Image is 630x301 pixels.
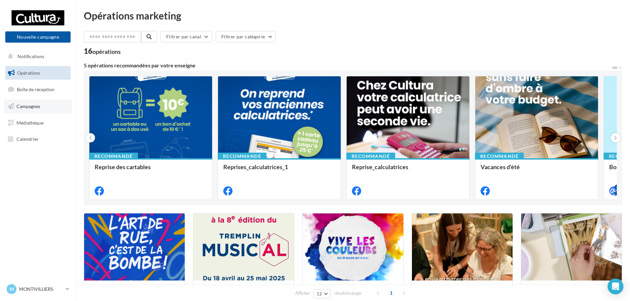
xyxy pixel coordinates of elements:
span: Calendrier [16,136,39,142]
button: 12 [314,289,331,298]
div: Opérations marketing [84,11,622,20]
span: M [10,286,14,292]
div: opérations [92,49,121,55]
span: Campagnes [16,103,40,109]
span: Boîte de réception [17,87,54,92]
span: résultats/page [334,290,362,296]
span: 12 [317,291,322,296]
button: Notifications [4,50,69,63]
div: 4 [614,184,620,190]
a: Calendrier [4,132,72,146]
span: 1 [386,288,396,298]
p: MONTIVILLIERS [19,286,63,292]
div: Recommandé [475,153,524,160]
a: Médiathèque [4,116,72,130]
button: Filtrer par canal [161,31,212,42]
div: Vacances d'été [481,164,593,177]
a: M MONTIVILLIERS [5,283,71,295]
span: Notifications [17,54,44,59]
div: 5 opérations recommandées par votre enseigne [84,63,612,68]
a: Opérations [4,66,72,80]
button: Filtrer par catégorie [216,31,276,42]
div: Reprise des cartables [95,164,207,177]
div: 16 [84,48,121,55]
a: Boîte de réception [4,82,72,96]
span: Médiathèque [16,120,44,125]
div: Recommandé [346,153,395,160]
div: Recommandé [218,153,267,160]
div: Reprises_calculatrices_1 [223,164,335,177]
div: Recommandé [89,153,138,160]
div: Open Intercom Messenger [608,279,623,294]
a: Campagnes [4,99,72,113]
button: Nouvelle campagne [5,31,71,43]
span: Opérations [17,70,40,76]
span: Afficher [295,290,310,296]
div: Reprise_calculatrices [352,164,464,177]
